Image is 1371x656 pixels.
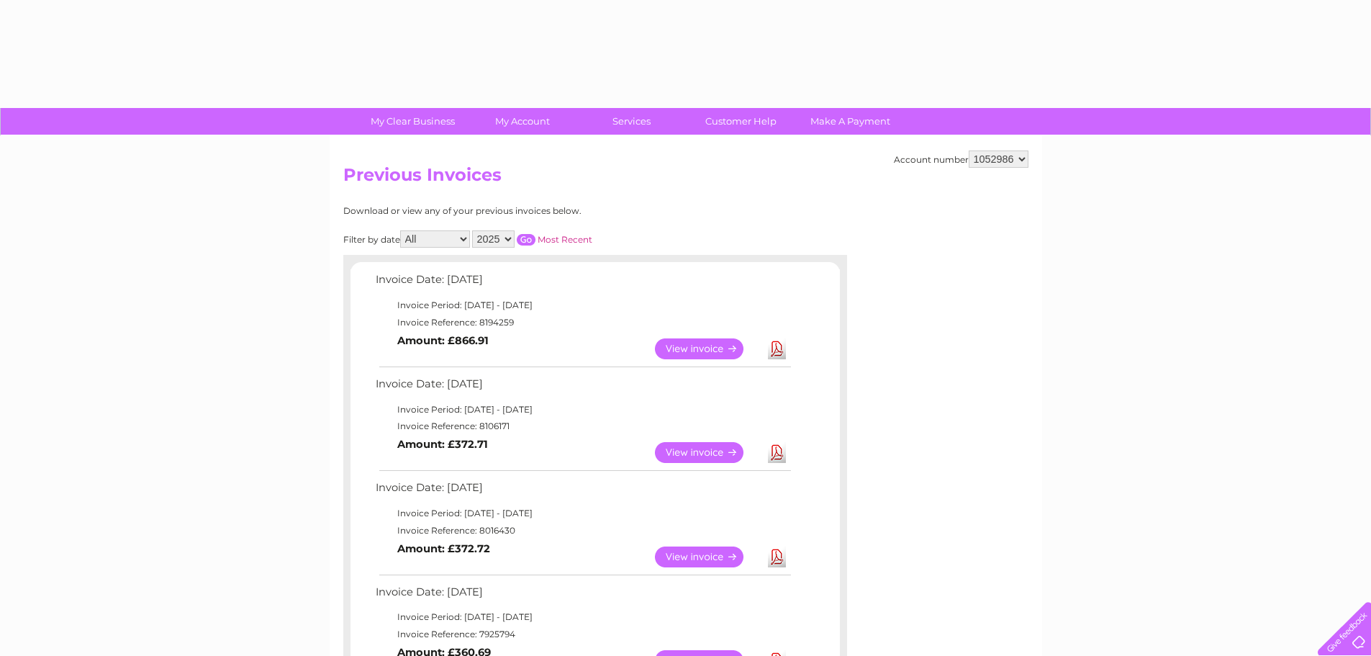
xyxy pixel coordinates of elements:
[397,334,489,347] b: Amount: £866.91
[372,505,793,522] td: Invoice Period: [DATE] - [DATE]
[463,108,582,135] a: My Account
[372,522,793,539] td: Invoice Reference: 8016430
[894,150,1028,168] div: Account number
[682,108,800,135] a: Customer Help
[397,542,490,555] b: Amount: £372.72
[343,230,721,248] div: Filter by date
[372,374,793,401] td: Invoice Date: [DATE]
[397,438,488,451] b: Amount: £372.71
[768,442,786,463] a: Download
[372,583,793,609] td: Invoice Date: [DATE]
[572,108,691,135] a: Services
[768,338,786,359] a: Download
[372,401,793,418] td: Invoice Period: [DATE] - [DATE]
[655,338,761,359] a: View
[655,442,761,463] a: View
[372,270,793,297] td: Invoice Date: [DATE]
[372,418,793,435] td: Invoice Reference: 8106171
[372,478,793,505] td: Invoice Date: [DATE]
[538,234,592,245] a: Most Recent
[343,165,1028,192] h2: Previous Invoices
[372,608,793,626] td: Invoice Period: [DATE] - [DATE]
[353,108,472,135] a: My Clear Business
[655,547,761,567] a: View
[372,297,793,314] td: Invoice Period: [DATE] - [DATE]
[768,547,786,567] a: Download
[343,206,721,216] div: Download or view any of your previous invoices below.
[791,108,910,135] a: Make A Payment
[372,626,793,643] td: Invoice Reference: 7925794
[372,314,793,331] td: Invoice Reference: 8194259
